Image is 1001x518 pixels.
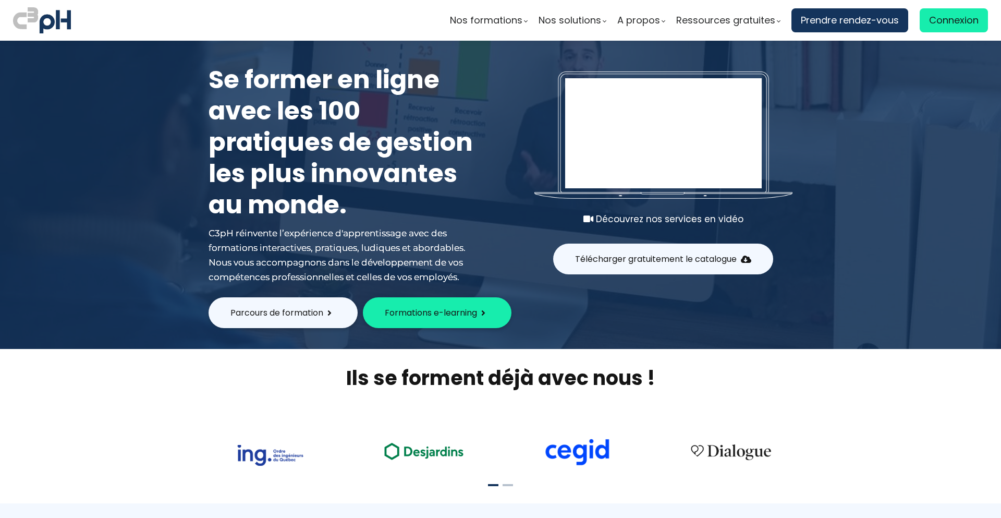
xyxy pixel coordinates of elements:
div: Découvrez nos services en vidéo [534,212,792,226]
img: cdf238afa6e766054af0b3fe9d0794df.png [544,439,611,466]
span: Nos formations [450,13,522,28]
span: Connexion [929,13,979,28]
img: logo C3PH [13,5,71,35]
span: Télécharger gratuitement le catalogue [575,252,737,266]
span: Prendre rendez-vous [801,13,899,28]
h1: Se former en ligne avec les 100 pratiques de gestion les plus innovantes au monde. [209,64,480,221]
span: Ressources gratuites [676,13,775,28]
div: C3pH réinvente l’expérience d'apprentissage avec des formations interactives, pratiques, ludiques... [209,226,480,284]
img: 73f878ca33ad2a469052bbe3fa4fd140.png [237,445,303,466]
h2: Ils se forment déjà avec nous ! [196,365,805,391]
button: Parcours de formation [209,297,358,328]
button: Télécharger gratuitement le catalogue [553,244,773,274]
span: Formations e-learning [385,306,477,319]
a: Connexion [920,8,988,32]
img: ea49a208ccc4d6e7deb170dc1c457f3b.png [377,437,471,465]
a: Prendre rendez-vous [791,8,908,32]
img: 4cbfeea6ce3138713587aabb8dcf64fe.png [684,438,778,466]
span: Nos solutions [539,13,601,28]
span: Parcours de formation [230,306,323,319]
span: A propos [617,13,660,28]
button: Formations e-learning [363,297,511,328]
